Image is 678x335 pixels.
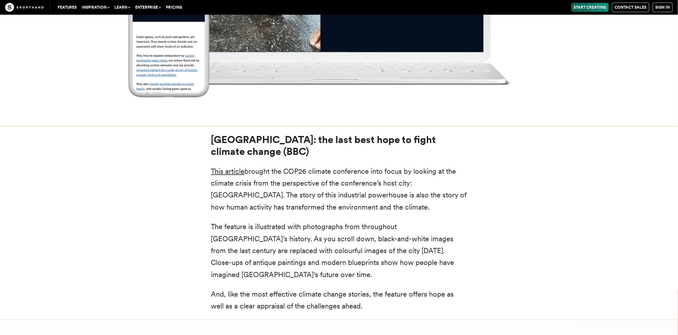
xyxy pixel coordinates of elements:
p: And, like the most effective climate change stories, the feature offers hope as well as a clear a... [211,288,467,312]
a: Contact Sales [612,3,649,12]
button: Enterprise [133,3,163,12]
p: brought the COP26 climate conference into focus by looking at the climate crisis from the perspec... [211,165,467,213]
strong: [GEOGRAPHIC_DATA]: the last best hope to fight climate change (BBC) [211,134,436,157]
a: Start Creating [571,3,609,12]
p: The feature is illustrated with photographs from throughout [GEOGRAPHIC_DATA]’s history. As you s... [211,221,467,281]
img: The Craft [5,3,44,12]
button: Learn [112,3,133,12]
a: Features [55,3,79,12]
a: Sign in [653,3,673,12]
button: Inspiration [79,3,112,12]
a: This article [211,167,244,175]
a: Pricing [163,3,185,12]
